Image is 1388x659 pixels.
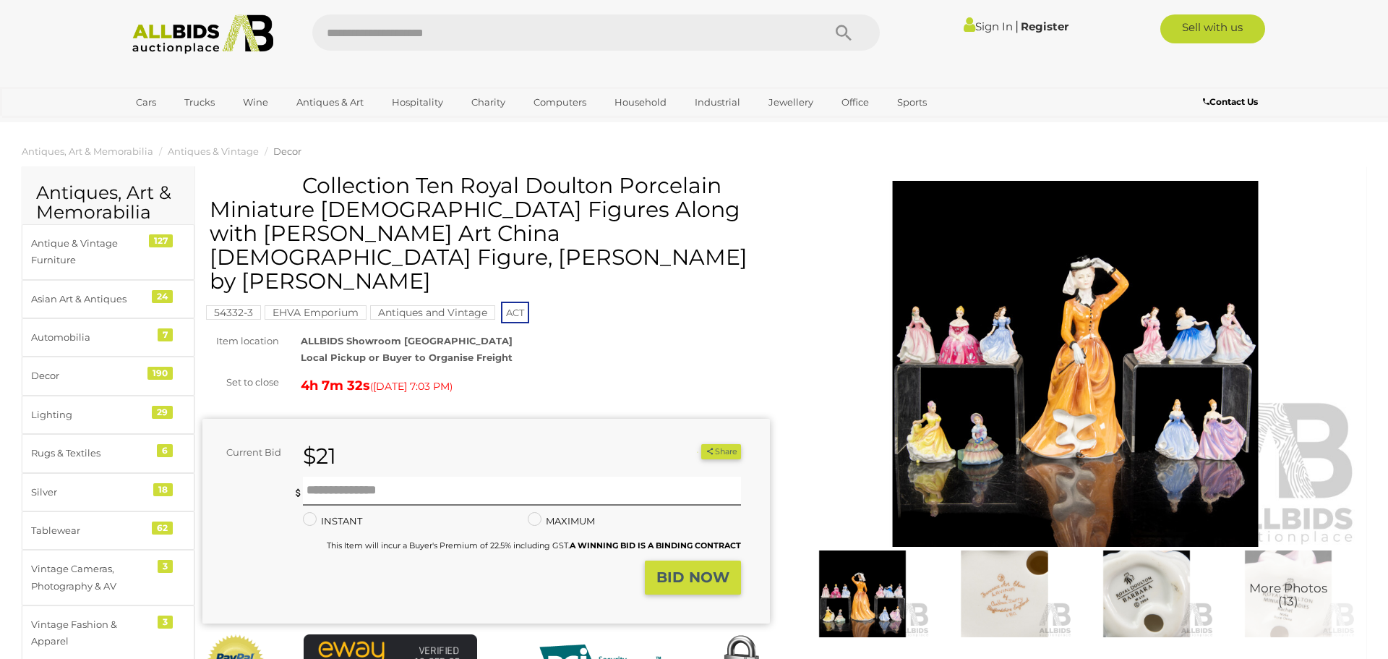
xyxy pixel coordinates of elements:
a: Antique & Vintage Furniture 127 [22,224,194,280]
a: More Photos(13) [1221,550,1355,637]
div: Lighting [31,407,150,423]
div: Antique & Vintage Furniture [31,235,150,269]
a: Automobilia 7 [22,318,194,357]
span: [DATE] 7:03 PM [373,380,450,393]
a: 54332-3 [206,307,261,318]
label: INSTANT [303,513,362,530]
a: Antiques and Vintage [370,307,495,318]
a: Household [605,90,676,114]
a: Computers [524,90,596,114]
div: 6 [157,444,173,457]
div: 18 [153,483,173,496]
li: Watch this item [685,445,699,459]
b: Contact Us [1203,96,1258,107]
a: Industrial [685,90,750,114]
a: Decor [273,145,301,157]
a: Register [1021,20,1068,33]
a: Charity [462,90,515,114]
div: Asian Art & Antiques [31,291,150,307]
div: 190 [147,367,173,380]
strong: 4h 7m 32s [301,378,370,394]
a: Antiques & Vintage [168,145,259,157]
a: Jewellery [759,90,823,114]
div: 3 [158,616,173,629]
a: Tablewear 62 [22,511,194,550]
label: MAXIMUM [528,513,595,530]
a: Sports [888,90,936,114]
a: Sell with us [1160,14,1265,43]
button: Search [807,14,880,51]
a: Decor 190 [22,357,194,395]
span: More Photos (13) [1249,582,1327,608]
div: 29 [152,406,173,419]
div: Current Bid [202,444,292,461]
img: Collection Ten Royal Doulton Porcelain Miniature Lady Figures Along with Francesca Art China Lady... [792,181,1359,547]
a: Sign In [964,20,1013,33]
div: Vintage Fashion & Apparel [31,616,150,650]
a: Hospitality [382,90,453,114]
div: Silver [31,484,150,501]
a: Antiques, Art & Memorabilia [22,145,153,157]
a: Wine [234,90,278,114]
div: 7 [158,328,173,341]
img: Collection Ten Royal Doulton Porcelain Miniature Lady Figures Along with Francesca Art China Lady... [1221,550,1355,637]
a: Cars [127,90,166,114]
div: Item location [192,333,290,349]
a: Silver 18 [22,473,194,511]
small: This Item will incur a Buyer's Premium of 22.5% including GST. [327,540,741,550]
img: Allbids.com.au [124,14,281,54]
img: Collection Ten Royal Doulton Porcelain Miniature Lady Figures Along with Francesca Art China Lady... [1079,550,1214,637]
a: Rugs & Textiles 6 [22,434,194,472]
a: Office [832,90,878,114]
span: ACT [501,302,529,323]
h2: Antiques, Art & Memorabilia [36,183,180,223]
div: 62 [152,522,173,535]
mark: 54332-3 [206,305,261,320]
a: [GEOGRAPHIC_DATA] [127,114,248,138]
button: Share [701,444,741,459]
div: Vintage Cameras, Photography & AV [31,561,150,595]
a: Contact Us [1203,94,1261,110]
a: Antiques & Art [287,90,373,114]
strong: $21 [303,443,336,469]
mark: EHVA Emporium [265,305,367,320]
b: A WINNING BID IS A BINDING CONTRACT [570,540,741,550]
span: | [1015,18,1019,34]
a: Lighting 29 [22,396,194,434]
img: Collection Ten Royal Doulton Porcelain Miniature Lady Figures Along with Francesca Art China Lady... [795,550,930,637]
div: 3 [158,560,173,573]
div: 127 [149,234,173,247]
strong: BID NOW [656,569,729,586]
a: Vintage Cameras, Photography & AV 3 [22,550,194,605]
img: Collection Ten Royal Doulton Porcelain Miniature Lady Figures Along with Francesca Art China Lady... [937,550,1071,637]
div: Automobilia [31,329,150,346]
div: Decor [31,367,150,384]
div: Tablewear [31,522,150,539]
strong: Local Pickup or Buyer to Organise Freight [301,352,513,363]
span: ( ) [370,380,453,392]
a: EHVA Emporium [265,307,367,318]
strong: ALLBIDS Showroom [GEOGRAPHIC_DATA] [301,335,513,346]
div: 24 [152,290,173,303]
a: Asian Art & Antiques 24 [22,280,194,318]
div: Rugs & Textiles [31,445,150,462]
h1: Collection Ten Royal Doulton Porcelain Miniature [DEMOGRAPHIC_DATA] Figures Along with [PERSON_NA... [210,174,766,293]
div: Set to close [192,374,290,391]
button: BID NOW [645,561,741,595]
a: Trucks [175,90,224,114]
mark: Antiques and Vintage [370,305,495,320]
